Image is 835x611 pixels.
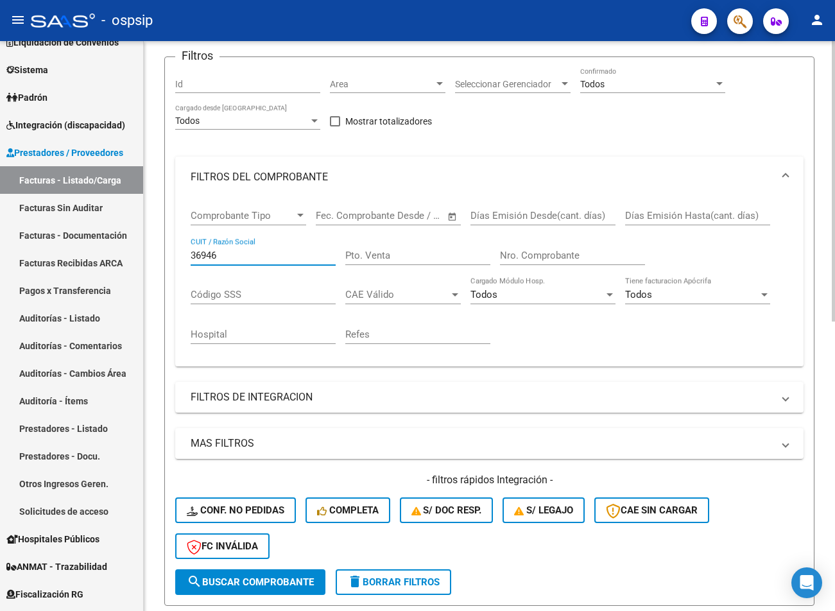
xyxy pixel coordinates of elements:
[6,63,48,77] span: Sistema
[187,576,314,588] span: Buscar Comprobante
[411,504,482,516] span: S/ Doc Resp.
[175,473,804,487] h4: - filtros rápidos Integración -
[175,382,804,413] mat-expansion-panel-header: FILTROS DE INTEGRACION
[336,569,451,595] button: Borrar Filtros
[191,170,773,184] mat-panel-title: FILTROS DEL COMPROBANTE
[6,587,83,601] span: Fiscalización RG
[455,79,559,90] span: Seleccionar Gerenciador
[187,574,202,589] mat-icon: search
[175,157,804,198] mat-expansion-panel-header: FILTROS DEL COMPROBANTE
[6,560,107,574] span: ANMAT - Trazabilidad
[6,532,99,546] span: Hospitales Públicos
[316,210,368,221] input: Fecha inicio
[306,497,390,523] button: Completa
[400,497,494,523] button: S/ Doc Resp.
[330,79,434,90] span: Area
[347,574,363,589] mat-icon: delete
[445,209,460,224] button: Open calendar
[514,504,573,516] span: S/ legajo
[175,497,296,523] button: Conf. no pedidas
[345,289,449,300] span: CAE Válido
[175,428,804,459] mat-expansion-panel-header: MAS FILTROS
[317,504,379,516] span: Completa
[470,289,497,300] span: Todos
[191,390,773,404] mat-panel-title: FILTROS DE INTEGRACION
[6,146,123,160] span: Prestadores / Proveedores
[809,12,825,28] mat-icon: person
[6,118,125,132] span: Integración (discapacidad)
[175,533,270,559] button: FC Inválida
[625,289,652,300] span: Todos
[347,576,440,588] span: Borrar Filtros
[175,569,325,595] button: Buscar Comprobante
[6,90,47,105] span: Padrón
[379,210,442,221] input: Fecha fin
[191,436,773,451] mat-panel-title: MAS FILTROS
[503,497,585,523] button: S/ legajo
[791,567,822,598] div: Open Intercom Messenger
[10,12,26,28] mat-icon: menu
[175,198,804,366] div: FILTROS DEL COMPROBANTE
[187,504,284,516] span: Conf. no pedidas
[187,540,258,552] span: FC Inválida
[580,79,605,89] span: Todos
[594,497,709,523] button: CAE SIN CARGAR
[345,114,432,129] span: Mostrar totalizadores
[101,6,153,35] span: - ospsip
[191,210,295,221] span: Comprobante Tipo
[606,504,698,516] span: CAE SIN CARGAR
[175,47,220,65] h3: Filtros
[6,35,119,49] span: Liquidación de Convenios
[175,116,200,126] span: Todos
